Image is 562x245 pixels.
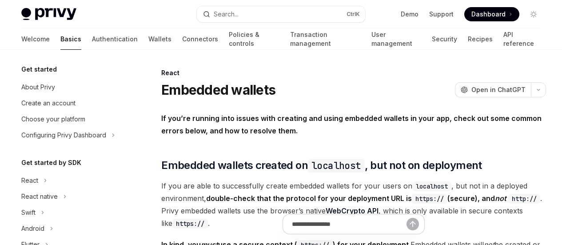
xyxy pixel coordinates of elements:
[429,10,454,19] a: Support
[21,207,36,218] div: Swift
[14,111,128,127] a: Choose your platform
[161,180,546,229] span: If you are able to successfully create embedded wallets for your users on , but not in a deployed...
[14,95,128,111] a: Create an account
[21,28,50,50] a: Welcome
[21,98,76,108] div: Create an account
[526,7,541,21] button: Toggle dark mode
[432,28,457,50] a: Security
[290,28,360,50] a: Transaction management
[326,206,379,216] a: WebCrypto API
[412,181,451,191] code: localhost
[14,189,128,205] button: Toggle React native section
[14,79,128,95] a: About Privy
[455,82,531,97] button: Open in ChatGPT
[471,85,526,94] span: Open in ChatGPT
[14,173,128,189] button: Toggle React section
[21,82,55,92] div: About Privy
[182,28,218,50] a: Connectors
[92,28,138,50] a: Authentication
[503,28,541,50] a: API reference
[292,214,407,234] input: Ask a question...
[21,191,58,202] div: React native
[161,82,275,98] h1: Embedded wallets
[14,205,128,221] button: Toggle Swift section
[407,218,419,230] button: Send message
[161,114,542,135] strong: If you’re running into issues with creating and using embedded wallets in your app, check out som...
[161,68,546,77] div: React
[495,194,506,203] em: not
[206,194,540,203] strong: double-check that the protocol for your deployment URL is (secure), and
[412,194,447,204] code: https://
[197,6,365,22] button: Open search
[308,159,365,173] code: localhost
[161,158,482,173] span: Embedded wallets created on , but not on deployment
[471,10,506,19] span: Dashboard
[468,28,493,50] a: Recipes
[401,10,419,19] a: Demo
[21,175,38,186] div: React
[229,28,279,50] a: Policies & controls
[21,130,106,141] div: Configuring Privy Dashboard
[214,9,239,20] div: Search...
[60,28,81,50] a: Basics
[347,11,360,18] span: Ctrl K
[371,28,422,50] a: User management
[21,114,85,125] div: Choose your platform
[14,221,128,237] button: Toggle Android section
[508,194,540,204] code: http://
[464,7,519,21] a: Dashboard
[21,8,76,20] img: light logo
[21,157,81,168] h5: Get started by SDK
[21,223,44,234] div: Android
[14,127,128,143] button: Toggle Configuring Privy Dashboard section
[148,28,171,50] a: Wallets
[21,64,57,75] h5: Get started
